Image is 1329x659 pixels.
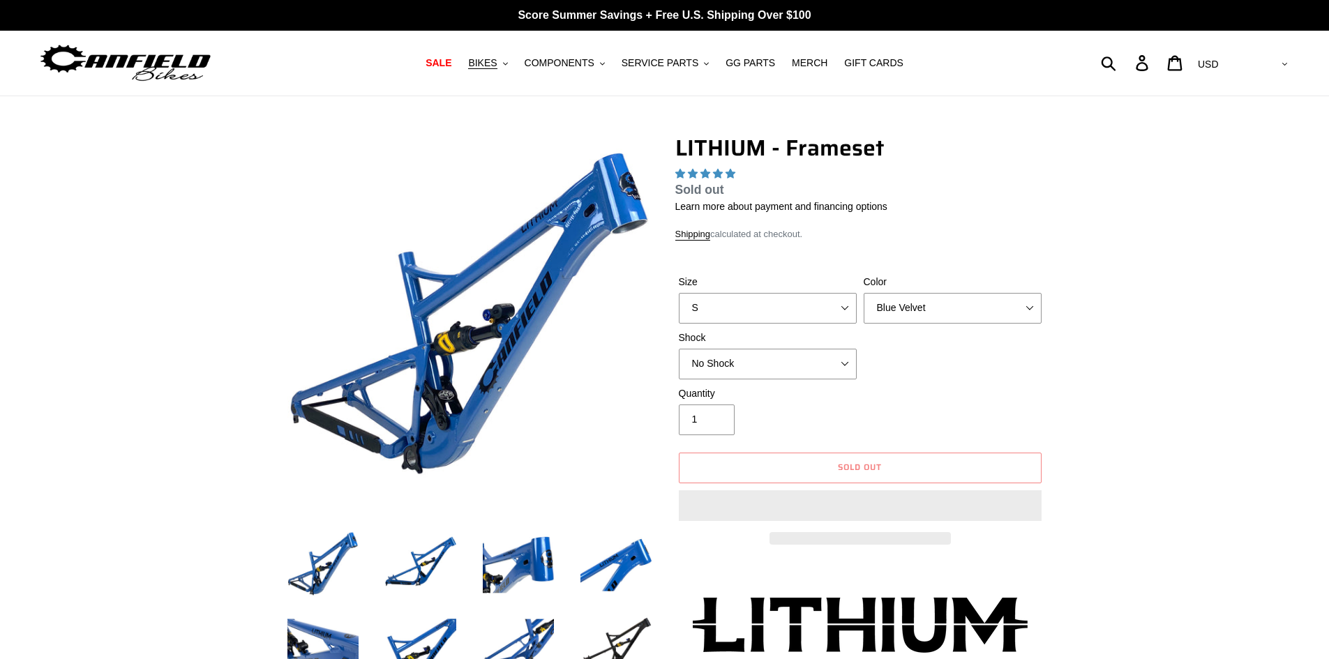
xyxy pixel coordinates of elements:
[675,183,724,197] span: Sold out
[679,386,857,401] label: Quantity
[864,275,1042,289] label: Color
[419,54,458,73] a: SALE
[719,54,782,73] a: GG PARTS
[1109,47,1144,78] input: Search
[792,57,827,69] span: MERCH
[838,460,882,474] span: Sold out
[675,135,1045,161] h1: LITHIUM - Frameset
[480,527,557,603] img: Load image into Gallery viewer, LITHIUM - Frameset
[679,453,1042,483] button: Sold out
[525,57,594,69] span: COMPONENTS
[287,137,652,501] img: LITHIUM - Frameset
[468,57,497,69] span: BIKES
[679,331,857,345] label: Shock
[426,57,451,69] span: SALE
[693,597,1028,653] img: Lithium-Logo_480x480.png
[675,168,738,179] span: 5.00 stars
[785,54,834,73] a: MERCH
[615,54,716,73] button: SERVICE PARTS
[679,275,857,289] label: Size
[837,54,910,73] a: GIFT CARDS
[382,527,459,603] img: Load image into Gallery viewer, LITHIUM - Frameset
[675,229,711,241] a: Shipping
[578,527,654,603] img: Load image into Gallery viewer, LITHIUM - Frameset
[285,527,361,603] img: Load image into Gallery viewer, LITHIUM - Frameset
[726,57,775,69] span: GG PARTS
[844,57,903,69] span: GIFT CARDS
[675,227,1045,241] div: calculated at checkout.
[461,54,514,73] button: BIKES
[518,54,612,73] button: COMPONENTS
[622,57,698,69] span: SERVICE PARTS
[38,41,213,85] img: Canfield Bikes
[675,201,887,212] a: Learn more about payment and financing options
